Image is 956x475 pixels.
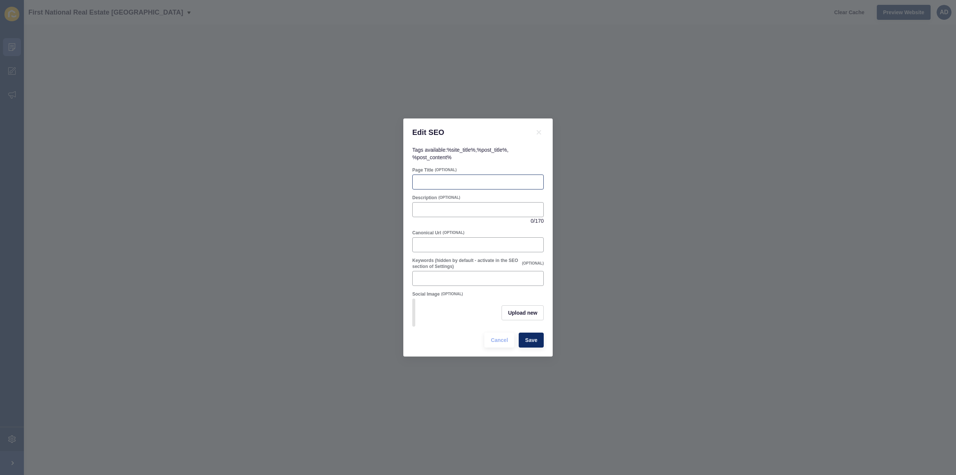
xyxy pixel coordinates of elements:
[519,333,544,348] button: Save
[441,292,463,297] span: (OPTIONAL)
[534,217,535,225] span: /
[522,261,544,266] span: (OPTIONAL)
[531,217,534,225] span: 0
[412,154,451,160] code: %post_content%
[484,333,514,348] button: Cancel
[412,195,437,201] label: Description
[443,230,464,235] span: (OPTIONAL)
[412,257,521,269] label: Keywords (hidden by default - activate in the SEO section of Settings)
[508,309,537,317] span: Upload new
[502,305,544,320] button: Upload new
[491,336,508,344] span: Cancel
[435,167,456,173] span: (OPTIONAL)
[412,167,433,173] label: Page Title
[412,291,440,297] label: Social Image
[535,217,544,225] span: 170
[412,230,441,236] label: Canonical Url
[477,147,507,153] code: %post_title%
[412,147,509,160] span: Tags available: , ,
[412,127,525,137] h1: Edit SEO
[447,147,475,153] code: %site_title%
[438,195,460,200] span: (OPTIONAL)
[525,336,537,344] span: Save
